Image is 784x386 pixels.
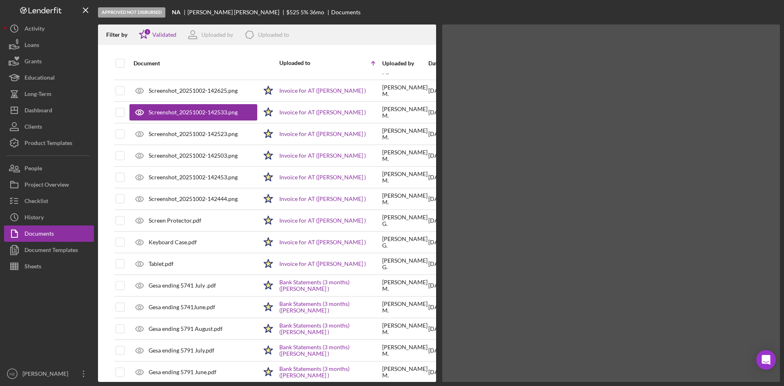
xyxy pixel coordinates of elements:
[279,344,381,357] a: Bank Statements (3 months) ([PERSON_NAME] )
[382,366,428,379] div: [PERSON_NAME] M .
[149,239,197,245] div: Keyboard Case.pdf
[279,174,366,181] a: Invoice for AT ([PERSON_NAME] )
[149,369,216,375] div: Gesa ending 5791 June.pdf
[24,37,39,55] div: Loans
[4,86,94,102] a: Long-Term
[428,102,446,123] div: [DATE]
[24,20,45,39] div: Activity
[24,176,69,195] div: Project Overview
[149,347,214,354] div: Gesa ending 5791 July.pdf
[428,60,446,67] div: Date
[24,225,54,244] div: Documents
[428,319,446,339] div: [DATE]
[4,102,94,118] button: Dashboard
[4,20,94,37] button: Activity
[382,322,428,335] div: [PERSON_NAME] M .
[24,242,78,260] div: Document Templates
[279,109,366,116] a: Invoice for AT ([PERSON_NAME] )
[24,102,52,120] div: Dashboard
[149,261,174,267] div: Tablet.pdf
[382,301,428,314] div: [PERSON_NAME] M .
[382,214,428,227] div: [PERSON_NAME] G .
[149,109,238,116] div: Screenshot_20251002-142533.png
[106,31,134,38] div: Filter by
[201,31,233,38] div: Uploaded by
[428,297,446,317] div: [DATE]
[4,242,94,258] button: Document Templates
[428,254,446,274] div: [DATE]
[279,301,381,314] a: Bank Statements (3 months) ([PERSON_NAME] )
[149,174,238,181] div: Screenshot_20251002-142453.png
[98,7,165,18] div: Approved Not Disbursed
[428,210,446,231] div: [DATE]
[279,239,366,245] a: Invoice for AT ([PERSON_NAME] )
[24,209,44,228] div: History
[428,275,446,296] div: [DATE]
[4,135,94,151] button: Product Templates
[4,209,94,225] button: History
[4,160,94,176] button: People
[4,37,94,53] a: Loans
[10,372,15,376] text: HZ
[149,87,238,94] div: Screenshot_20251002-142625.png
[24,135,72,153] div: Product Templates
[172,9,180,16] b: NA
[756,350,776,370] div: Open Intercom Messenger
[134,60,257,67] div: Document
[149,152,238,159] div: Screenshot_20251002-142503.png
[149,282,216,289] div: Gesa ending 5741 July .pdf
[428,80,446,101] div: [DATE]
[4,176,94,193] button: Project Overview
[279,87,366,94] a: Invoice for AT ([PERSON_NAME] )
[301,9,308,16] div: 5 %
[428,362,446,382] div: [DATE]
[279,152,366,159] a: Invoice for AT ([PERSON_NAME] )
[279,60,330,66] div: Uploaded to
[279,196,366,202] a: Invoice for AT ([PERSON_NAME] )
[428,189,446,209] div: [DATE]
[310,9,324,16] div: 36 mo
[20,366,73,384] div: [PERSON_NAME]
[382,127,428,141] div: [PERSON_NAME] M .
[4,193,94,209] button: Checklist
[382,106,428,119] div: [PERSON_NAME] M .
[4,53,94,69] button: Grants
[382,149,428,162] div: [PERSON_NAME] M .
[4,258,94,274] button: Sheets
[24,69,55,88] div: Educational
[149,196,238,202] div: Screenshot_20251002-142444.png
[4,225,94,242] button: Documents
[382,344,428,357] div: [PERSON_NAME] M .
[4,118,94,135] button: Clients
[286,9,299,16] div: $525
[24,258,41,277] div: Sheets
[187,9,286,16] div: [PERSON_NAME] [PERSON_NAME]
[4,69,94,86] button: Educational
[24,53,42,71] div: Grants
[279,217,366,224] a: Invoice for AT ([PERSON_NAME] )
[149,326,223,332] div: Gesa ending 5791 August.pdf
[279,261,366,267] a: Invoice for AT ([PERSON_NAME] )
[4,366,94,382] button: HZ[PERSON_NAME]
[24,193,48,211] div: Checklist
[279,366,381,379] a: Bank Statements (3 months) ([PERSON_NAME] )
[279,131,366,137] a: Invoice for AT ([PERSON_NAME] )
[382,279,428,292] div: [PERSON_NAME] M .
[428,232,446,252] div: [DATE]
[149,217,201,224] div: Screen Protector.pdf
[428,124,446,144] div: [DATE]
[428,167,446,187] div: [DATE]
[382,84,428,97] div: [PERSON_NAME] M .
[152,31,176,38] div: Validated
[279,279,381,292] a: Bank Statements (3 months) ([PERSON_NAME] )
